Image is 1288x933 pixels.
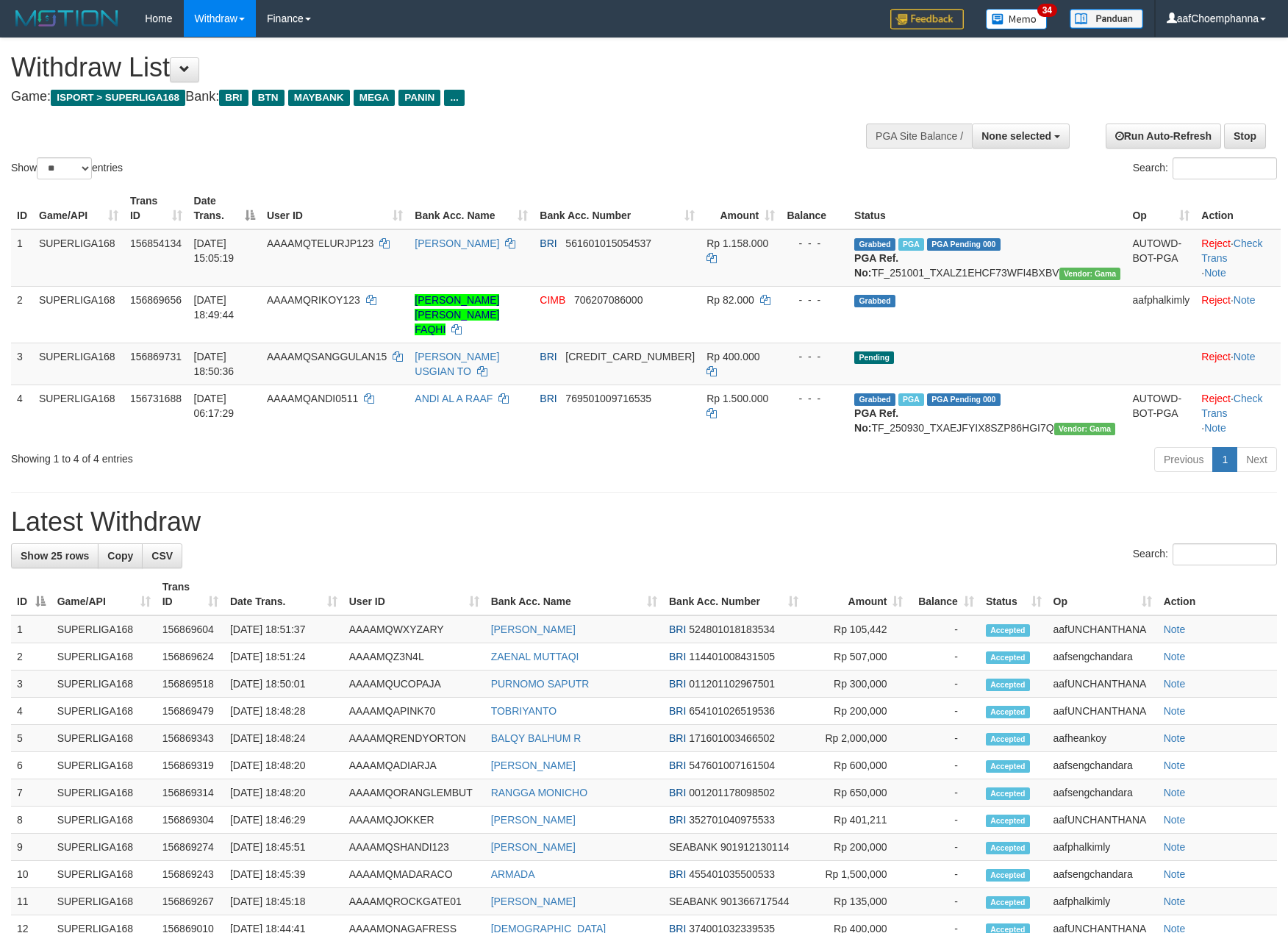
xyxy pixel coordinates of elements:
[986,896,1030,909] span: Accepted
[565,351,695,362] span: Copy 568401030185536 to clipboard
[669,732,686,744] span: BRI
[1048,671,1158,698] td: aafUNCHANTHANA
[33,343,124,385] td: SUPERLIGA168
[1195,229,1281,287] td: · ·
[706,237,768,249] span: Rp 1.158.000
[1201,294,1231,306] a: Reject
[848,385,1126,441] td: TF_250930_TXAEJFYIX8SZP86HGI7Q
[11,861,51,888] td: 10
[804,861,909,888] td: Rp 1,500,000
[267,294,360,306] span: AAAAMQRIKOY123
[898,238,924,251] span: Marked by aafsengchandara
[972,124,1070,149] button: None selected
[669,868,686,880] span: BRI
[909,861,979,888] td: -
[1126,385,1195,441] td: AUTOWD-BOT-PGA
[1204,422,1226,434] a: Note
[854,238,895,251] span: Grabbed
[565,237,651,249] span: Copy 561601015054537 to clipboard
[689,705,775,717] span: Copy 654101026519536 to clipboard
[1048,752,1158,779] td: aafsengchandara
[1164,732,1186,744] a: Note
[491,623,576,635] a: [PERSON_NAME]
[854,407,898,434] b: PGA Ref. No:
[669,759,686,771] span: BRI
[1201,393,1231,404] a: Reject
[1195,343,1281,385] td: ·
[981,130,1051,142] span: None selected
[409,187,534,229] th: Bank Acc. Name: activate to sort column ascending
[11,779,51,807] td: 7
[540,237,557,249] span: BRI
[267,237,374,249] span: AAAAMQTELURJP123
[130,351,182,362] span: 156869731
[491,759,576,771] a: [PERSON_NAME]
[354,90,396,106] span: MEGA
[491,732,582,744] a: BALQY BALHUM R
[1237,447,1277,472] a: Next
[1126,187,1195,229] th: Op: activate to sort column ascending
[343,779,485,807] td: AAAAMQORANGLEMBUT
[51,725,157,752] td: SUPERLIGA168
[224,573,343,615] th: Date Trans.: activate to sort column ascending
[11,807,51,834] td: 8
[1195,286,1281,343] td: ·
[804,888,909,915] td: Rp 135,000
[51,834,157,861] td: SUPERLIGA168
[157,643,224,671] td: 156869624
[343,725,485,752] td: AAAAMQRENDYORTON
[909,725,979,752] td: -
[157,861,224,888] td: 156869243
[491,651,579,662] a: ZAENAL MUTTAQI
[986,651,1030,664] span: Accepted
[1048,615,1158,643] td: aafUNCHANTHANA
[986,9,1048,29] img: Button%20Memo.svg
[909,671,979,698] td: -
[51,643,157,671] td: SUPERLIGA168
[224,888,343,915] td: [DATE] 18:45:18
[11,343,33,385] td: 3
[1059,268,1121,280] span: Vendor URL: https://trx31.1velocity.biz
[909,615,979,643] td: -
[51,888,157,915] td: SUPERLIGA168
[1164,759,1186,771] a: Note
[804,643,909,671] td: Rp 507,000
[11,187,33,229] th: ID
[98,543,143,568] a: Copy
[194,393,235,419] span: [DATE] 06:17:29
[1201,351,1231,362] a: Reject
[986,733,1030,746] span: Accepted
[1164,623,1186,635] a: Note
[1224,124,1266,149] a: Stop
[986,760,1030,773] span: Accepted
[51,90,185,106] span: ISPORT > SUPERLIGA168
[1201,237,1262,264] a: Check Trans
[224,725,343,752] td: [DATE] 18:48:24
[485,573,663,615] th: Bank Acc. Name: activate to sort column ascending
[1158,573,1277,615] th: Action
[689,814,775,826] span: Copy 352701040975533 to clipboard
[343,807,485,834] td: AAAAMQJOKKER
[986,679,1030,691] span: Accepted
[157,573,224,615] th: Trans ID: activate to sort column ascending
[986,842,1030,854] span: Accepted
[1164,705,1186,717] a: Note
[909,834,979,861] td: -
[194,351,235,377] span: [DATE] 18:50:36
[343,834,485,861] td: AAAAMQSHANDI123
[804,779,909,807] td: Rp 650,000
[669,651,686,662] span: BRI
[224,671,343,698] td: [DATE] 18:50:01
[157,725,224,752] td: 156869343
[11,643,51,671] td: 2
[491,841,576,853] a: [PERSON_NAME]
[1204,267,1226,279] a: Note
[252,90,285,106] span: BTN
[11,286,33,343] td: 2
[720,841,789,853] span: Copy 901912130114 to clipboard
[927,238,1001,251] span: PGA Pending
[224,698,343,725] td: [DATE] 18:48:28
[33,187,124,229] th: Game/API: activate to sort column ascending
[854,351,894,364] span: Pending
[224,615,343,643] td: [DATE] 18:51:37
